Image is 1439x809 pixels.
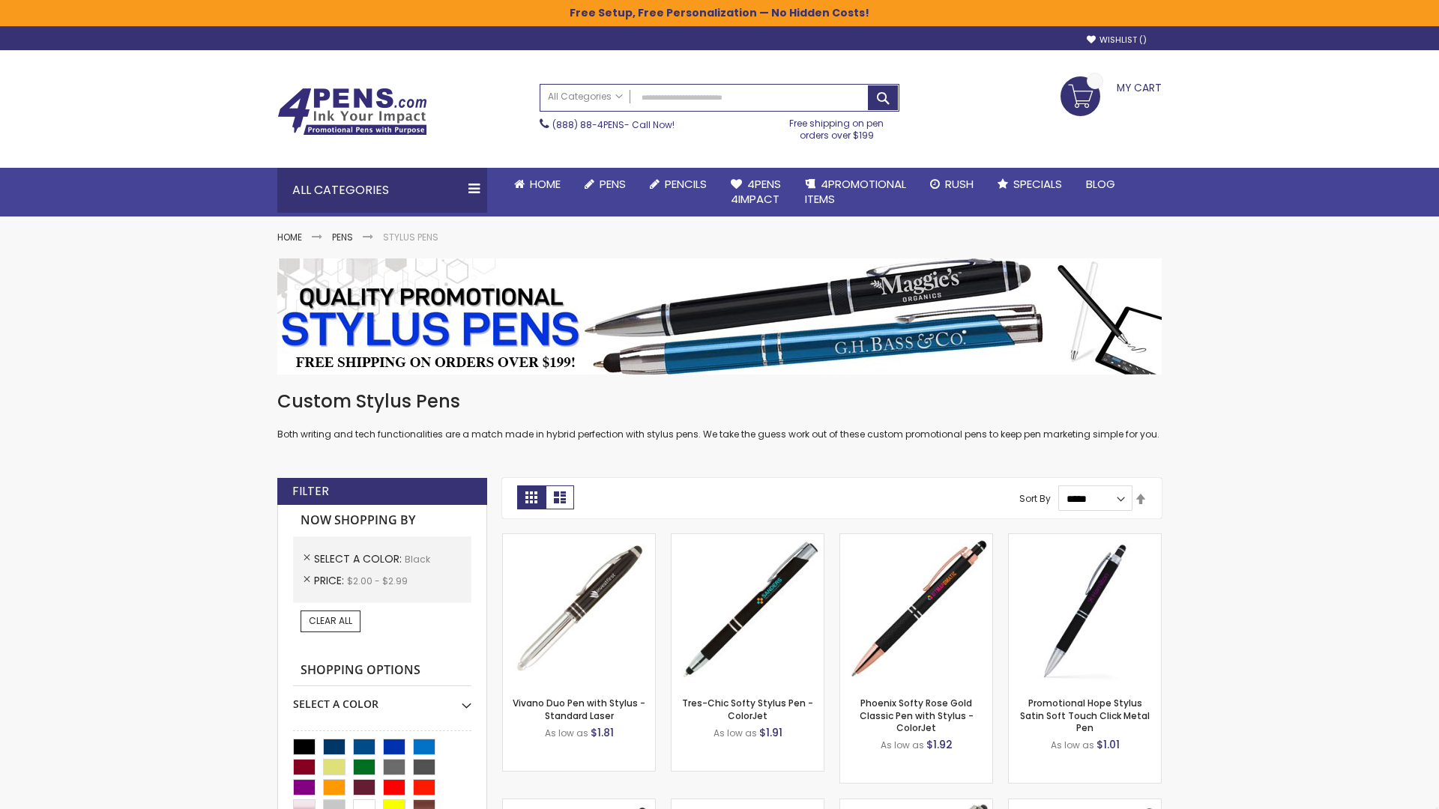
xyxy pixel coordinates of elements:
strong: Now Shopping by [293,505,471,536]
strong: Shopping Options [293,655,471,687]
a: Blog [1074,168,1127,201]
span: $1.81 [591,725,614,740]
a: Promotional Hope Stylus Satin Soft Touch Click Metal Pen-Black [1009,533,1161,546]
h1: Custom Stylus Pens [277,390,1162,413]
a: Pencils [638,168,719,201]
strong: Grid [517,485,546,509]
span: Home [530,176,561,192]
span: Black [405,553,430,566]
a: Vivano Duo Pen with Stylus - Standard Laser-Black [503,533,655,546]
a: Pens [332,231,353,243]
span: Select A Color [314,551,405,566]
span: As low as [714,727,757,739]
img: Promotional Hope Stylus Satin Soft Touch Click Metal Pen-Black [1009,534,1161,686]
div: Both writing and tech functionalities are a match made in hybrid perfection with stylus pens. We ... [277,390,1162,441]
a: Vivano Duo Pen with Stylus - Standard Laser [513,697,645,721]
a: Tres-Chic Softy Stylus Pen - ColorJet [682,697,813,721]
span: As low as [545,727,588,739]
span: Price [314,573,347,588]
span: $1.01 [1096,737,1120,752]
a: 4Pens4impact [719,168,793,216]
img: Vivano Duo Pen with Stylus - Standard Laser-Black [503,534,655,686]
span: $1.91 [759,725,782,740]
span: Blog [1086,176,1115,192]
span: Pencils [665,176,707,192]
span: Pens [600,176,626,192]
a: Phoenix Softy Rose Gold Classic Pen with Stylus - ColorJet-Black [840,533,992,546]
span: $2.00 - $2.99 [347,575,408,587]
span: - Call Now! [552,118,675,131]
label: Sort By [1019,492,1051,505]
span: Clear All [309,614,352,627]
span: As low as [881,739,924,751]
span: 4Pens 4impact [731,176,781,207]
a: Specials [986,168,1074,201]
img: 4Pens Custom Pens and Promotional Products [277,88,427,136]
img: Stylus Pens [277,258,1162,375]
img: Phoenix Softy Rose Gold Classic Pen with Stylus - ColorJet-Black [840,534,992,686]
span: All Categories [548,91,623,103]
a: Phoenix Softy Rose Gold Classic Pen with Stylus - ColorJet [860,697,974,733]
a: 4PROMOTIONALITEMS [793,168,918,216]
div: Select A Color [293,686,471,712]
img: Tres-Chic Softy Stylus Pen - ColorJet-Black [672,534,824,686]
a: Clear All [301,610,360,631]
strong: Filter [292,483,329,500]
div: Free shipping on pen orders over $199 [774,112,900,142]
a: Home [277,231,302,243]
a: Home [502,168,573,201]
span: 4PROMOTIONAL ITEMS [805,176,906,207]
span: As low as [1051,739,1094,751]
a: All Categories [540,85,630,109]
a: Promotional Hope Stylus Satin Soft Touch Click Metal Pen [1020,697,1150,733]
span: $1.92 [926,737,953,752]
div: All Categories [277,168,487,213]
span: Rush [945,176,974,192]
a: Pens [573,168,638,201]
a: Tres-Chic Softy Stylus Pen - ColorJet-Black [672,533,824,546]
strong: Stylus Pens [383,231,438,243]
a: Rush [918,168,986,201]
span: Specials [1013,176,1062,192]
a: Wishlist [1087,34,1147,46]
a: (888) 88-4PENS [552,118,624,131]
